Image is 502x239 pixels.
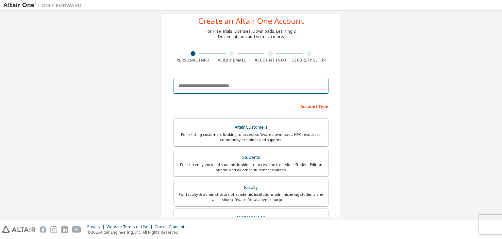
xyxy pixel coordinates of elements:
img: Altair One [3,2,85,9]
p: © 2025 Altair Engineering, Inc. All Rights Reserved. [87,230,188,235]
div: For faculty & administrators of academic institutions administering students and accessing softwa... [178,192,324,202]
div: Create an Altair One Account [198,17,304,25]
div: For existing customers looking to access software downloads, HPC resources, community, trainings ... [178,132,324,142]
div: Altair Customers [178,123,324,132]
img: youtube.svg [72,226,81,233]
div: Faculty [178,183,324,192]
div: Privacy [87,224,107,230]
div: Cookie Consent [155,224,188,230]
img: instagram.svg [50,226,57,233]
div: For Free Trials, Licenses, Downloads, Learning & Documentation and so much more. [206,29,296,39]
div: Account Type [174,101,328,111]
img: facebook.svg [40,226,46,233]
div: Verify Email [212,58,251,63]
div: Security Setup [290,58,329,63]
div: Everyone else [178,213,324,222]
div: Personal Info [174,58,212,63]
img: altair_logo.svg [2,226,36,233]
div: For currently enrolled students looking to access the free Altair Student Edition bundle and all ... [178,162,324,173]
img: linkedin.svg [61,226,68,233]
div: Account Info [251,58,290,63]
div: Website Terms of Use [107,224,155,230]
div: Students [178,153,324,162]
